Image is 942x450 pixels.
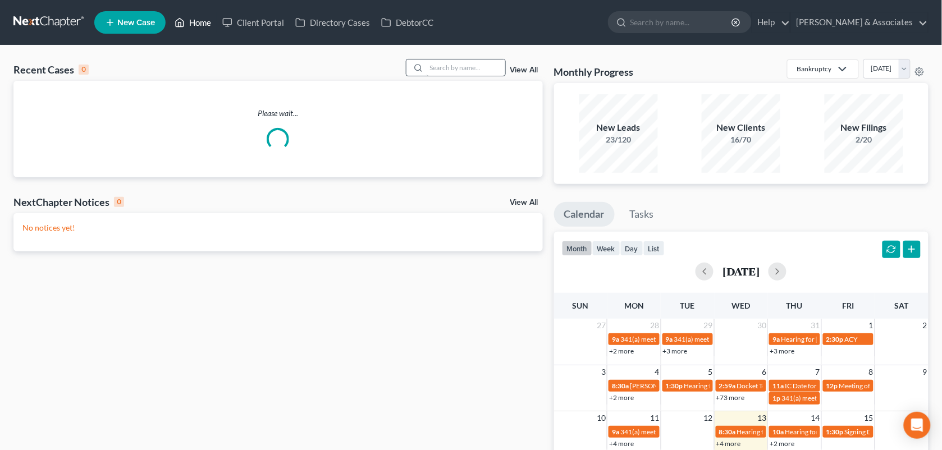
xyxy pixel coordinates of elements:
[772,394,780,402] span: 1p
[752,12,790,33] a: Help
[643,241,665,256] button: list
[922,319,929,332] span: 2
[579,134,658,145] div: 23/120
[719,382,736,390] span: 2:59a
[169,12,217,33] a: Home
[620,241,643,256] button: day
[845,335,858,343] span: ACY
[842,301,854,310] span: Fri
[554,202,615,227] a: Calendar
[702,134,780,145] div: 16/70
[290,12,376,33] a: Directory Cases
[761,365,767,379] span: 6
[707,365,714,379] span: 5
[579,121,658,134] div: New Leads
[609,347,634,355] a: +2 more
[825,121,903,134] div: New Filings
[922,365,929,379] span: 9
[684,382,831,390] span: Hearing for [PERSON_NAME] & [PERSON_NAME]
[620,428,729,436] span: 341(a) meeting for [PERSON_NAME]
[217,12,290,33] a: Client Portal
[592,241,620,256] button: week
[815,365,821,379] span: 7
[630,12,733,33] input: Search by name...
[612,382,629,390] span: 8:30a
[666,335,673,343] span: 9a
[612,428,619,436] span: 9a
[785,382,864,390] span: IC Date for Fields, Wanketa
[609,393,634,402] a: +2 more
[786,301,803,310] span: Thu
[79,65,89,75] div: 0
[770,347,794,355] a: +3 more
[612,335,619,343] span: 9a
[716,393,745,402] a: +73 more
[719,428,736,436] span: 8:30a
[737,382,897,390] span: Docket Text: for [PERSON_NAME] & [PERSON_NAME]
[22,222,534,233] p: No notices yet!
[573,301,589,310] span: Sun
[654,365,661,379] span: 4
[600,365,607,379] span: 3
[781,335,868,343] span: Hearing for [PERSON_NAME]
[772,335,780,343] span: 9a
[427,59,505,76] input: Search by name...
[650,319,661,332] span: 28
[781,394,890,402] span: 341(a) meeting for [PERSON_NAME]
[510,199,538,206] a: View All
[868,365,875,379] span: 8
[863,411,875,425] span: 15
[756,411,767,425] span: 13
[826,382,838,390] span: 12p
[791,12,928,33] a: [PERSON_NAME] & Associates
[376,12,439,33] a: DebtorCC
[630,382,700,390] span: [PERSON_NAME] - Trial
[703,411,714,425] span: 12
[722,265,760,277] h2: [DATE]
[772,428,784,436] span: 10a
[904,412,931,439] div: Open Intercom Messenger
[826,428,844,436] span: 1:30p
[663,347,688,355] a: +3 more
[117,19,155,27] span: New Case
[562,241,592,256] button: month
[680,301,695,310] span: Tue
[772,382,784,390] span: 11a
[756,319,767,332] span: 30
[737,428,884,436] span: Hearing for [PERSON_NAME] & [PERSON_NAME]
[797,64,831,74] div: Bankruptcy
[770,439,794,448] a: +2 more
[917,411,929,425] span: 16
[624,301,644,310] span: Mon
[13,63,89,76] div: Recent Cases
[114,197,124,207] div: 0
[716,439,741,448] a: +4 more
[826,335,844,343] span: 2:30p
[554,65,634,79] h3: Monthly Progress
[825,134,903,145] div: 2/20
[732,301,751,310] span: Wed
[810,411,821,425] span: 14
[13,108,543,119] p: Please wait...
[674,335,783,343] span: 341(a) meeting for [PERSON_NAME]
[596,319,607,332] span: 27
[895,301,909,310] span: Sat
[650,411,661,425] span: 11
[510,66,538,74] a: View All
[13,195,124,209] div: NextChapter Notices
[666,382,683,390] span: 1:30p
[596,411,607,425] span: 10
[703,319,714,332] span: 29
[810,319,821,332] span: 31
[868,319,875,332] span: 1
[609,439,634,448] a: +4 more
[785,428,872,436] span: Hearing for [PERSON_NAME]
[620,202,664,227] a: Tasks
[620,335,788,343] span: 341(a) meeting for [PERSON_NAME] & [PERSON_NAME]
[702,121,780,134] div: New Clients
